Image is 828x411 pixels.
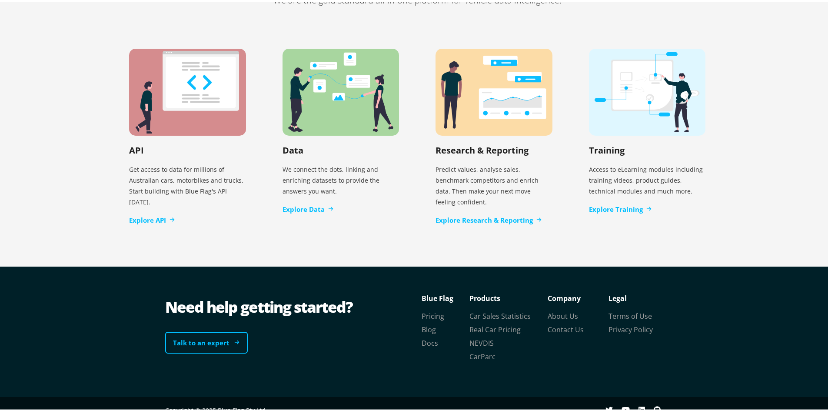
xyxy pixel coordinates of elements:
p: Company [548,290,609,303]
p: We connect the dots, linking and enriching datasets to provide the answers you want. [283,159,399,198]
a: Real Car Pricing [469,323,521,333]
a: Explore Research & Reporting [436,214,542,224]
h2: Data [283,143,303,154]
p: Access to eLearning modules including training videos, product guides, technical modules and much... [589,159,706,198]
p: Blue Flag [422,290,469,303]
a: CarParc [469,350,495,360]
a: Terms of Use [609,310,652,319]
a: Docs [422,337,438,346]
a: Explore Training [589,203,652,213]
p: Legal [609,290,669,303]
a: Talk to an expert [165,330,248,352]
h2: Research & Reporting [436,143,529,154]
a: About Us [548,310,578,319]
p: Get access to data for millions of Australian cars, motorbikes and trucks. Start building with Bl... [129,159,246,209]
h2: API [129,143,144,154]
a: Privacy Policy [609,323,653,333]
a: Blog [422,323,436,333]
a: NEVDIS [469,337,494,346]
div: Need help getting started? [165,294,417,316]
a: Pricing [422,310,444,319]
a: Car Sales Statistics [469,310,531,319]
p: Products [469,290,548,303]
h2: Training [589,143,625,154]
a: Contact Us [548,323,584,333]
a: Explore API [129,214,175,224]
a: Explore Data [283,203,333,213]
p: Predict values, analyse sales, benchmark competitors and enrich data. Then make your next move fe... [436,159,552,209]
